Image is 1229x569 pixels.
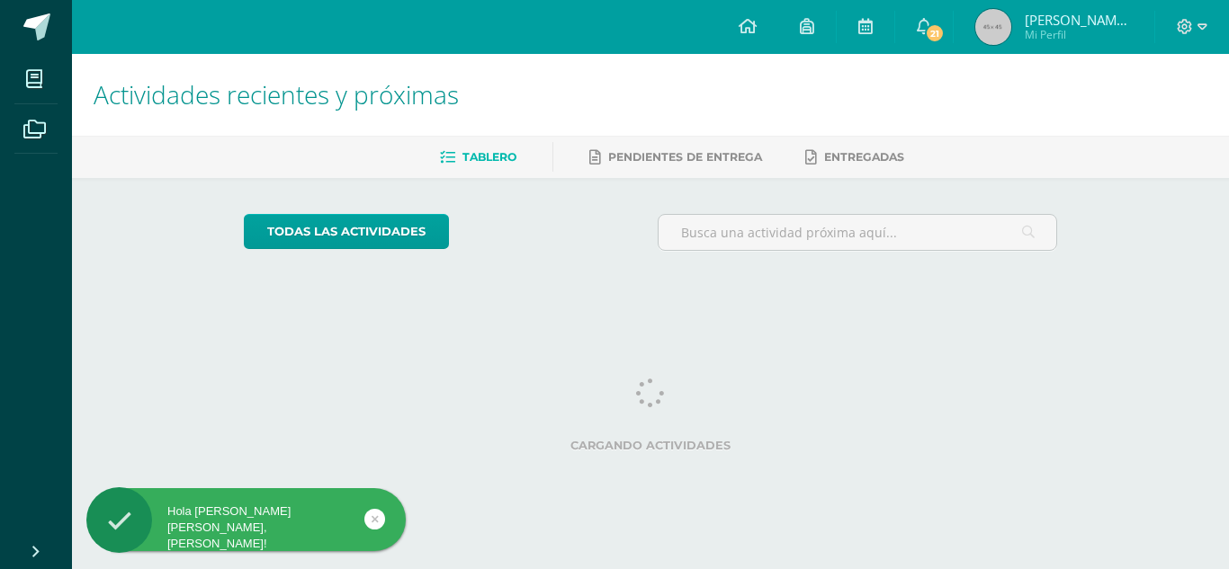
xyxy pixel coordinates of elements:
img: 45x45 [975,9,1011,45]
span: Pendientes de entrega [608,150,762,164]
div: Hola [PERSON_NAME] [PERSON_NAME], [PERSON_NAME]! [86,503,406,553]
span: 21 [924,23,944,43]
span: Entregadas [824,150,904,164]
label: Cargando actividades [244,439,1058,452]
a: Pendientes de entrega [589,143,762,172]
a: Tablero [440,143,516,172]
a: Entregadas [805,143,904,172]
a: todas las Actividades [244,214,449,249]
span: Mi Perfil [1025,27,1133,42]
input: Busca una actividad próxima aquí... [659,215,1057,250]
span: Tablero [462,150,516,164]
span: [PERSON_NAME] [PERSON_NAME] [1025,11,1133,29]
span: Actividades recientes y próximas [94,77,459,111]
